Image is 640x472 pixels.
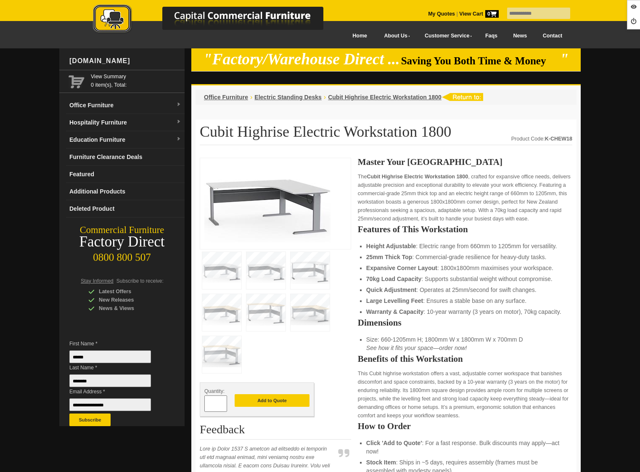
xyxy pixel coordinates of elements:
[358,369,572,420] p: This Cubit highrise workstation offers a vast, adjustable corner workspace that banishes discomfo...
[358,318,572,327] h2: Dimensions
[70,4,364,37] a: Capital Commercial Furniture Logo
[66,183,185,200] a: Additional Products
[66,200,185,217] a: Deleted Product
[366,242,564,250] li: : Electric range from 660mm to 1205mm for versatility.
[511,135,572,143] div: Product Code:
[59,247,185,263] div: 0800 800 507
[366,264,564,272] li: : 1800x1800mm maximises your workspace.
[88,287,168,296] div: Latest Offers
[535,27,570,45] a: Contact
[235,394,309,407] button: Add to Quote
[59,224,185,236] div: Commercial Furniture
[415,27,477,45] a: Customer Service
[59,236,185,248] div: Factory Direct
[88,304,168,313] div: News & Views
[358,158,572,166] h2: Master Your [GEOGRAPHIC_DATA]
[459,11,499,17] strong: View Cart
[366,253,564,261] li: : Commercial-grade resilience for heavy-duty tasks.
[204,388,225,394] span: Quantity:
[366,286,416,293] strong: Quick Adjustment
[250,93,252,101] li: ›
[176,119,181,125] img: dropdown
[442,93,483,101] img: return to
[66,114,185,131] a: Hospitality Furnituredropdown
[358,422,572,430] h2: How to Order
[204,50,400,68] em: "Factory/Warehouse Direct ...
[254,94,322,101] a: Electric Standing Desks
[200,124,572,145] h1: Cubit Highrise Electric Workstation 1800
[70,4,364,35] img: Capital Commercial Furniture Logo
[545,136,572,142] strong: K-CHEW18
[366,439,564,456] li: : For a fast response. Bulk discounts may apply—act now!
[458,11,499,17] a: View Cart0
[358,172,572,223] p: The , crafted for expansive office needs, delivers adjustable precision and exceptional durabilit...
[477,27,505,45] a: Faqs
[204,94,248,101] a: Office Furniture
[116,278,164,284] span: Subscribe to receive:
[358,355,572,363] h2: Benefits of this Workstation
[366,335,564,352] li: Size: 660-1205mm H; 1800mm W x 1800mm W x 700mm D
[366,297,564,305] li: : Ensures a stable base on any surface.
[176,102,181,107] img: dropdown
[366,459,396,466] strong: Stock Item
[485,10,499,18] span: 0
[69,363,164,372] span: Last Name *
[88,296,168,304] div: New Releases
[91,72,181,88] span: 0 item(s), Total:
[91,72,181,81] a: View Summary
[328,94,442,101] a: Cubit Highrise Electric Workstation 1800
[66,97,185,114] a: Office Furnituredropdown
[366,440,422,446] strong: Click 'Add to Quote'
[367,174,468,180] strong: Cubit Highrise Electric Workstation 1800
[81,278,114,284] span: Stay Informed
[204,162,331,242] img: Cubit Highrise Electric Workstation 1800
[176,137,181,142] img: dropdown
[69,387,164,396] span: Email Address *
[428,11,455,17] a: My Quotes
[66,148,185,166] a: Furniture Clearance Deals
[66,48,185,74] div: [DOMAIN_NAME]
[366,275,564,283] li: : Supports substantial weight without compromise.
[366,286,564,294] li: : Operates at 25mm/second for swift changes.
[66,131,185,148] a: Education Furnituredropdown
[366,265,437,271] strong: Expansive Corner Layout
[69,374,151,387] input: Last Name *
[401,55,559,66] span: Saving You Both Time & Money
[366,308,564,316] li: : 10-year warranty (3 years on motor), 70kg capacity.
[358,225,572,233] h2: Features of This Workstation
[366,345,467,351] em: See how it fits your space—order now!
[366,254,412,260] strong: 25mm Thick Top
[560,50,569,68] em: "
[69,414,111,426] button: Subscribe
[366,243,416,249] strong: Height Adjustable
[69,339,164,348] span: First Name *
[366,308,423,315] strong: Warranty & Capacity
[366,297,423,304] strong: Large Levelling Feet
[69,350,151,363] input: First Name *
[200,423,351,440] h2: Feedback
[366,276,422,282] strong: 70kg Load Capacity
[66,166,185,183] a: Featured
[324,93,326,101] li: ›
[69,398,151,411] input: Email Address *
[505,27,535,45] a: News
[375,27,415,45] a: About Us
